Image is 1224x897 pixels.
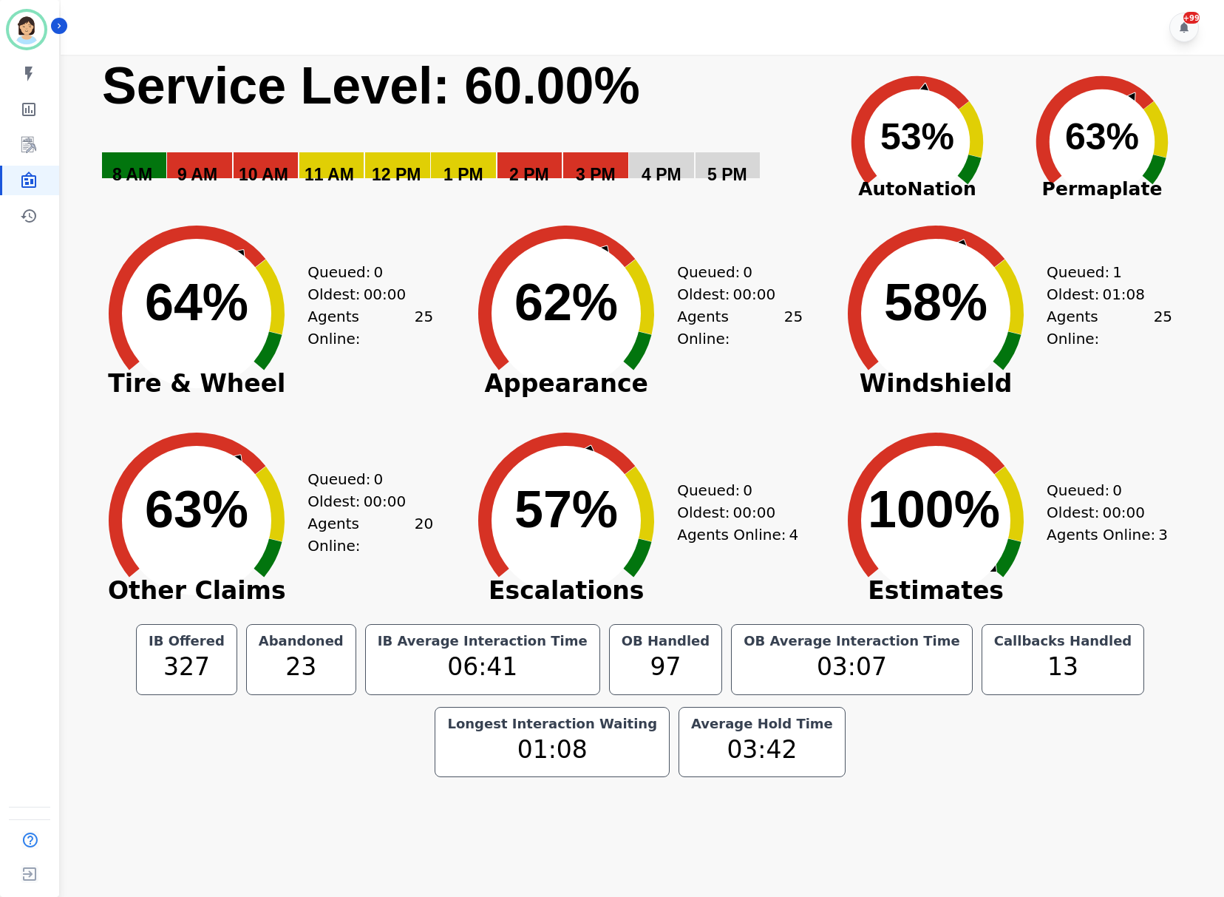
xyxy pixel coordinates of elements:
span: 00:00 [733,501,776,524]
div: Agents Online: [1047,305,1172,350]
text: 58% [884,274,987,331]
div: Callbacks Handled [991,634,1135,649]
div: Queued: [307,468,418,490]
span: 0 [373,468,383,490]
span: 20 [415,512,433,557]
text: 2 PM [509,165,549,184]
span: 4 [789,524,798,546]
text: 9 AM [177,165,217,184]
span: 0 [743,261,752,283]
img: Bordered avatar [9,12,44,47]
text: 64% [145,274,248,331]
span: 0 [373,261,383,283]
text: 63% [145,481,248,538]
div: Agents Online: [1047,524,1172,546]
text: 11 AM [305,165,354,184]
text: Service Level: 60.00% [102,57,640,115]
span: Tire & Wheel [86,376,307,391]
span: Appearance [455,376,677,391]
span: 00:00 [733,283,776,305]
span: 0 [1112,479,1122,501]
span: 00:00 [364,283,407,305]
span: Windshield [825,376,1047,391]
div: Queued: [307,261,418,283]
span: 01:08 [1102,283,1145,305]
text: 5 PM [707,165,747,184]
span: 00:00 [1102,501,1145,524]
div: 01:08 [444,731,660,768]
div: 327 [146,649,228,686]
div: Oldest: [307,490,418,512]
div: Longest Interaction Waiting [444,717,660,731]
span: Permaplate [1010,175,1194,203]
div: 03:07 [741,649,963,686]
div: Oldest: [677,501,788,524]
span: 25 [784,305,803,350]
div: IB Average Interaction Time [375,634,591,649]
span: Estimates [825,583,1047,598]
div: 06:41 [375,649,591,686]
div: 97 [619,649,713,686]
div: +99 [1183,12,1200,24]
div: Queued: [677,261,788,283]
span: 00:00 [364,490,407,512]
div: Agents Online: [677,524,803,546]
text: 62% [514,274,618,331]
div: Agents Online: [677,305,803,350]
div: Queued: [1047,261,1157,283]
div: OB Average Interaction Time [741,634,963,649]
div: Oldest: [1047,283,1157,305]
span: 1 [1112,261,1122,283]
div: OB Handled [619,634,713,649]
div: IB Offered [146,634,228,649]
div: 13 [991,649,1135,686]
div: Oldest: [677,283,788,305]
text: 4 PM [642,165,681,184]
div: Agents Online: [307,512,433,557]
text: 1 PM [443,165,483,184]
span: Escalations [455,583,677,598]
div: Oldest: [307,283,418,305]
div: Oldest: [1047,501,1157,524]
text: 100% [868,481,1000,538]
text: 57% [514,481,618,538]
text: 10 AM [239,165,288,184]
text: 63% [1065,116,1139,158]
text: 3 PM [576,165,616,184]
text: 8 AM [112,165,152,184]
span: 25 [1154,305,1172,350]
div: 23 [256,649,347,686]
div: Average Hold Time [688,717,836,731]
span: Other Claims [86,583,307,598]
svg: Service Level: 0% [101,55,815,206]
div: Agents Online: [307,305,433,350]
span: 0 [743,479,752,501]
div: Abandoned [256,634,347,649]
div: 03:42 [688,731,836,768]
div: Queued: [677,479,788,501]
span: 25 [415,305,433,350]
span: 3 [1158,524,1168,546]
text: 53% [880,116,954,158]
span: AutoNation [825,175,1010,203]
text: 12 PM [372,165,421,184]
div: Queued: [1047,479,1157,501]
